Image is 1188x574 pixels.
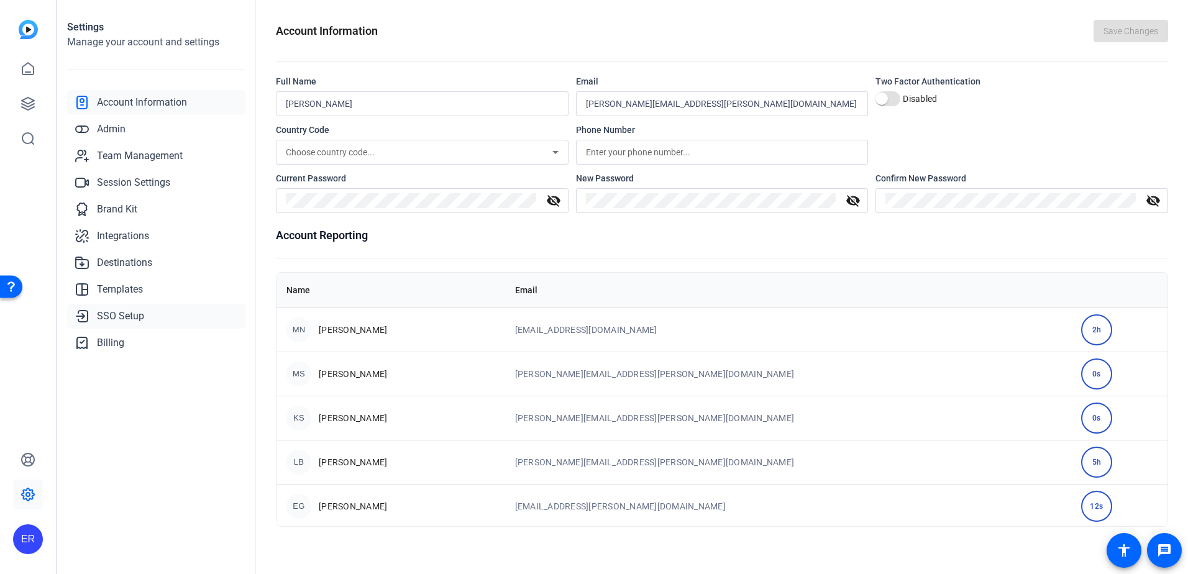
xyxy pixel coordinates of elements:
[276,22,378,40] h1: Account Information
[505,440,1071,484] td: [PERSON_NAME][EMAIL_ADDRESS][PERSON_NAME][DOMAIN_NAME]
[276,273,505,307] th: Name
[505,273,1071,307] th: Email
[1081,403,1112,434] div: 0s
[586,145,859,160] input: Enter your phone number...
[19,20,38,39] img: blue-gradient.svg
[97,95,187,110] span: Account Information
[539,193,569,208] mat-icon: visibility_off
[67,304,245,329] a: SSO Setup
[67,330,245,355] a: Billing
[875,172,1168,184] div: Confirm New Password
[67,90,245,115] a: Account Information
[576,75,869,88] div: Email
[586,96,859,111] input: Enter your email...
[1157,543,1172,558] mat-icon: message
[97,175,170,190] span: Session Settings
[1081,491,1112,522] div: 12s
[286,494,311,519] div: EG
[286,406,311,430] div: KS
[1117,543,1131,558] mat-icon: accessibility
[67,20,245,35] h1: Settings
[505,396,1071,440] td: [PERSON_NAME][EMAIL_ADDRESS][PERSON_NAME][DOMAIN_NAME]
[13,524,43,554] div: ER
[67,197,245,222] a: Brand Kit
[67,224,245,248] a: Integrations
[505,484,1071,528] td: [EMAIL_ADDRESS][PERSON_NAME][DOMAIN_NAME]
[97,229,149,244] span: Integrations
[286,96,559,111] input: Enter your name...
[67,170,245,195] a: Session Settings
[1081,314,1112,345] div: 2h
[67,35,245,50] h2: Manage your account and settings
[576,124,869,136] div: Phone Number
[67,143,245,168] a: Team Management
[67,250,245,275] a: Destinations
[97,282,143,297] span: Templates
[286,362,311,386] div: MS
[286,147,375,157] span: Choose country code...
[319,324,387,336] span: [PERSON_NAME]
[838,193,868,208] mat-icon: visibility_off
[67,277,245,302] a: Templates
[286,450,311,475] div: LB
[97,148,183,163] span: Team Management
[505,307,1071,352] td: [EMAIL_ADDRESS][DOMAIN_NAME]
[900,93,937,105] label: Disabled
[276,227,1168,244] h1: Account Reporting
[286,317,311,342] div: MN
[319,368,387,380] span: [PERSON_NAME]
[576,172,869,184] div: New Password
[97,335,124,350] span: Billing
[319,500,387,512] span: [PERSON_NAME]
[1138,193,1168,208] mat-icon: visibility_off
[97,309,144,324] span: SSO Setup
[97,255,152,270] span: Destinations
[1081,447,1112,478] div: 5h
[276,75,569,88] div: Full Name
[97,122,126,137] span: Admin
[276,172,569,184] div: Current Password
[875,75,1168,88] div: Two Factor Authentication
[67,117,245,142] a: Admin
[505,352,1071,396] td: [PERSON_NAME][EMAIL_ADDRESS][PERSON_NAME][DOMAIN_NAME]
[319,412,387,424] span: [PERSON_NAME]
[97,202,137,217] span: Brand Kit
[319,456,387,468] span: [PERSON_NAME]
[1081,358,1112,389] div: 0s
[276,124,569,136] div: Country Code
